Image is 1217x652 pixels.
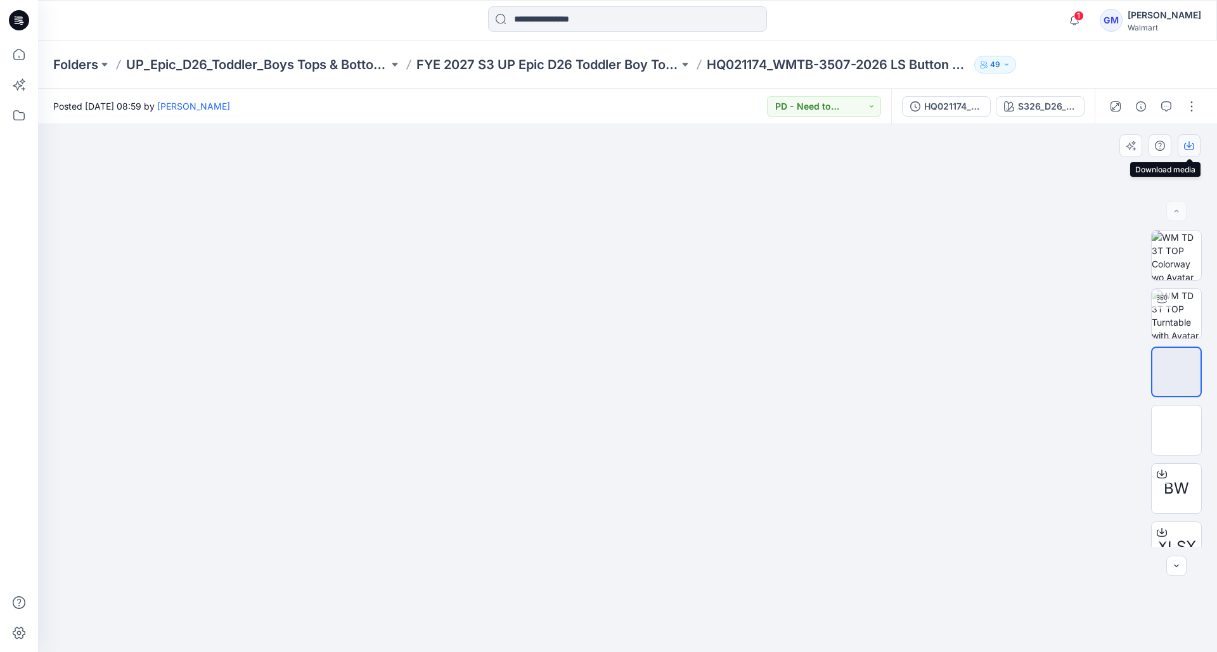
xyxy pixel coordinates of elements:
p: 49 [990,58,1000,72]
p: HQ021174_WMTB-3507-2026 LS Button Down Denim Shirt [707,56,969,74]
a: Folders [53,56,98,74]
img: WM TD 3T TOP Colorway wo Avatar [1152,231,1201,280]
div: [PERSON_NAME] [1128,8,1201,23]
img: WM TD 3T TOP Turntable with Avatar [1152,289,1201,338]
div: GM [1100,9,1123,32]
button: Details [1131,96,1151,117]
button: HQ021174_Rev1_WMTB-3507-2026 LS Button Down Denim Shirt_Full Colorway [902,96,991,117]
div: Walmart [1128,23,1201,32]
span: Posted [DATE] 08:59 by [53,99,230,113]
span: XLSX [1157,535,1196,558]
span: 1 [1074,11,1084,21]
div: HQ021174_Rev1_WMTB-3507-2026 LS Button Down Denim Shirt_Full Colorway [924,99,982,113]
button: 49 [974,56,1016,74]
div: S326_D26_WN_Skate Dinos V1_CW3 _ Old Ivory Cream_Black Soot [1018,99,1076,113]
a: FYE 2027 S3 UP Epic D26 Toddler Boy Tops & Bottoms [416,56,679,74]
a: [PERSON_NAME] [157,101,230,112]
button: S326_D26_WN_Skate Dinos V1_CW3 _ Old Ivory Cream_Black Soot [996,96,1085,117]
a: UP_Epic_D26_Toddler_Boys Tops & Bottoms [126,56,389,74]
span: BW [1164,477,1189,500]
